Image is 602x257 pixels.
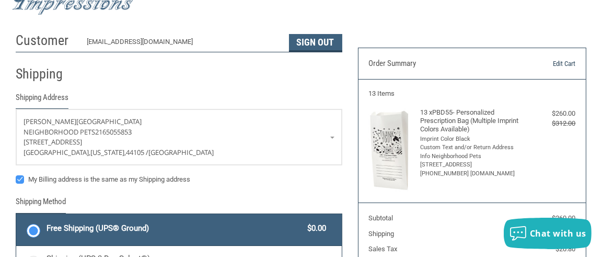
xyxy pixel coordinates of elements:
[76,117,142,126] span: [GEOGRAPHIC_DATA]
[24,127,95,137] span: Neighborhood Pets
[24,137,82,147] span: [STREET_ADDRESS]
[16,92,68,109] legend: Shipping Address
[148,148,214,157] span: [GEOGRAPHIC_DATA]
[303,222,327,234] span: $0.00
[24,148,90,157] span: [GEOGRAPHIC_DATA],
[95,127,132,137] span: 2165055853
[368,90,576,98] h3: 13 Items
[87,37,279,52] div: [EMAIL_ADDRESS][DOMAIN_NAME]
[504,218,592,249] button: Chat with us
[368,245,397,253] span: Sales Tax
[420,108,521,134] h4: 13 x PBD55- Personalized Prescription Bag (Multiple Imprint Colors Available)
[24,117,76,126] span: [PERSON_NAME]
[16,65,77,83] h2: Shipping
[552,214,576,222] span: $260.00
[368,214,393,222] span: Subtotal
[16,196,66,213] legend: Shipping Method
[16,32,77,49] h2: Customer
[556,245,576,253] span: $20.80
[509,59,575,69] a: Edit Cart
[16,109,342,165] a: Enter or select a different address
[368,59,509,69] h3: Order Summary
[530,228,586,239] span: Chat with us
[289,34,342,52] button: Sign Out
[368,230,394,238] span: Shipping
[524,118,575,129] div: $312.00
[420,143,521,178] li: Custom Text and/or Return Address Info Neighborhood Pets [STREET_ADDRESS] [PHONE_NUMBER] [DOMAIN_...
[47,222,303,234] span: Free Shipping (UPS® Ground)
[420,135,521,144] li: Imprint Color Black
[126,148,148,157] span: 44105 /
[90,148,126,157] span: [US_STATE],
[524,108,575,119] div: $260.00
[16,175,342,184] label: My Billing address is the same as my Shipping address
